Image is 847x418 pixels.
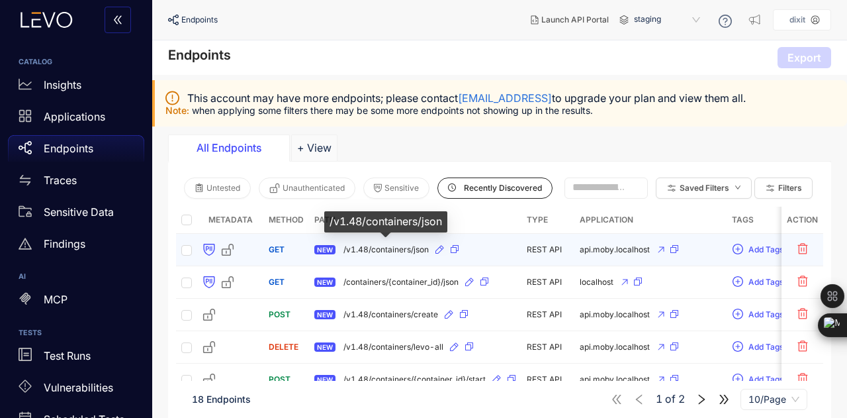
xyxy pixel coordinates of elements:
button: Export [778,47,831,68]
span: Sensitive [384,183,419,193]
div: REST API [527,245,569,254]
p: Applications [44,111,105,123]
button: plus-circleAdd Tags [732,239,784,260]
span: Untested [206,183,240,193]
span: /containers/{container_id}/json [343,278,459,287]
th: Tags [727,207,789,234]
span: api.moby.localhost [580,342,650,352]
span: of [656,393,685,405]
a: [EMAIL_ADDRESS] [458,91,552,105]
a: Insights [8,72,144,103]
span: /v1.48/containers/create [343,310,438,319]
button: Untested [184,178,251,199]
span: plus-circle [733,244,743,256]
span: double-left [112,15,123,26]
div: REST API [527,342,569,352]
span: Add Tags [748,245,783,254]
span: Add Tags [748,342,783,352]
a: Test Runs [8,342,144,374]
button: plus-circleAdd Tags [732,337,784,358]
a: Findings [8,231,144,262]
h6: TESTS [19,329,134,337]
a: Vulnerabilities [8,374,144,406]
span: NEW [314,342,335,352]
p: Vulnerabilities [44,382,113,393]
span: /v1.48/containers/{container_id}/start [343,375,486,384]
span: double-right [718,393,730,405]
span: staging [634,9,703,30]
div: All Endpoints [179,142,279,154]
a: Applications [8,103,144,135]
p: Traces [44,174,77,186]
button: clock-circleRecently Discovered [437,178,553,199]
a: Sensitive Data [8,199,144,231]
button: Saved Filtersdown [656,178,752,199]
span: plus-circle [733,341,743,353]
span: plus-circle [733,309,743,321]
span: DELETE [269,342,298,352]
span: Note: [165,105,192,116]
span: GET [269,277,285,287]
button: Filters [754,178,813,199]
span: api.moby.localhost [580,245,650,254]
p: Findings [44,238,85,250]
span: Add Tags [748,278,783,287]
span: api.moby.localhost [580,310,650,319]
p: Endpoints [44,142,93,154]
th: Type [521,207,574,234]
th: Application [574,207,727,234]
a: MCP [8,287,144,319]
span: plus-circle [733,374,743,386]
p: MCP [44,293,67,305]
p: Test Runs [44,350,91,362]
span: Unauthenticated [283,183,345,193]
span: Add Tags [748,375,783,384]
p: Sensitive Data [44,206,114,218]
span: down [735,184,741,191]
span: localhost [580,278,613,287]
p: when applying some filters there may be some more endpoints not showing up in the results. [165,105,836,116]
span: 1 [656,393,662,405]
th: Method [263,207,309,234]
span: NEW [314,375,335,384]
span: /v1.48/containers/json [343,245,429,254]
button: plus-circleAdd Tags [732,304,784,325]
span: NEW [314,245,335,254]
div: REST API [527,375,569,384]
span: Recently Discovered [464,183,542,193]
span: 18 Endpoints [192,393,251,405]
h4: Endpoints [168,47,231,63]
th: Action [781,207,823,234]
div: REST API [527,310,569,319]
span: Add Tags [748,310,783,319]
button: double-left [105,7,131,33]
span: clock-circle [448,183,456,193]
span: 2 [678,393,685,405]
span: Endpoints [181,15,218,25]
span: This account may have more endpoints; please contact to upgrade your plan and view them all. [187,92,746,104]
span: swap [19,174,32,187]
button: Add tab [291,134,337,161]
span: NEW [314,278,335,287]
th: Metadata [197,207,263,234]
span: GET [269,244,285,254]
button: Sensitive [363,178,429,199]
span: 10/Page [748,390,799,409]
span: /v1.48/containers/levo-all [343,342,443,352]
span: POST [269,309,290,319]
th: Path [309,207,521,234]
p: dixit [789,15,805,25]
button: Launch API Portal [520,9,619,30]
span: NEW [314,310,335,319]
span: Filters [778,183,802,193]
span: POST [269,374,290,384]
h6: AI [19,273,134,281]
div: REST API [527,278,569,287]
span: warning [19,237,32,250]
span: plus-circle [733,276,743,288]
button: Unauthenticated [259,178,355,199]
span: api.moby.localhost [580,375,650,384]
p: Insights [44,79,81,91]
button: plus-circleAdd Tags [732,272,784,293]
span: right [695,393,707,405]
